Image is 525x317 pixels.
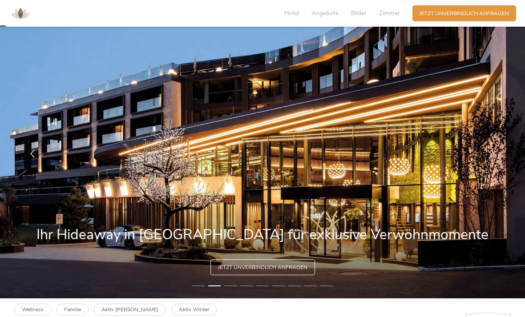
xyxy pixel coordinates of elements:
[351,9,367,17] span: Bilder
[379,9,400,17] span: Zimmer
[94,304,166,316] a: Aktiv [PERSON_NAME]
[179,306,209,313] b: Aktiv Winter
[284,9,299,17] span: Hotel
[64,306,81,313] b: Familie
[101,306,158,313] b: Aktiv [PERSON_NAME]
[57,304,89,316] a: Familie
[420,10,509,17] span: Jetzt unverbindlich anfragen
[7,11,34,16] a: AMONTI & LUNARIS Wellnessresort
[171,304,217,316] a: Aktiv Winter
[14,304,51,316] a: Wellness
[218,264,307,271] span: Jetzt unverbindlich anfragen
[311,9,339,17] span: Angebote
[22,306,44,313] b: Wellness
